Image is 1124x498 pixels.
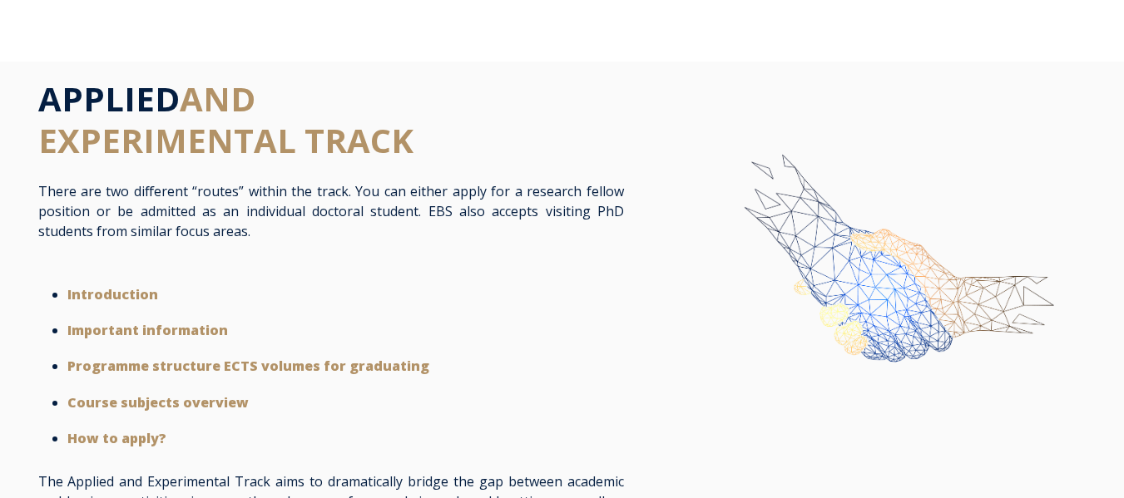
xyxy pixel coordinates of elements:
[685,128,1086,438] img: img-ebs-hand
[67,393,249,412] a: Course subjects overview
[180,76,255,121] span: AND
[67,357,429,375] a: Programme structure ECTS volumes for graduating
[67,429,166,447] a: How to apply?
[38,181,624,241] p: There are two different “routes” within the track. You can either apply for a research fellow pos...
[38,117,413,163] span: EXPERIMENTAL TRACK
[67,321,228,339] a: Important information
[67,285,158,303] a: Introduction
[38,78,624,161] h1: APPLIED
